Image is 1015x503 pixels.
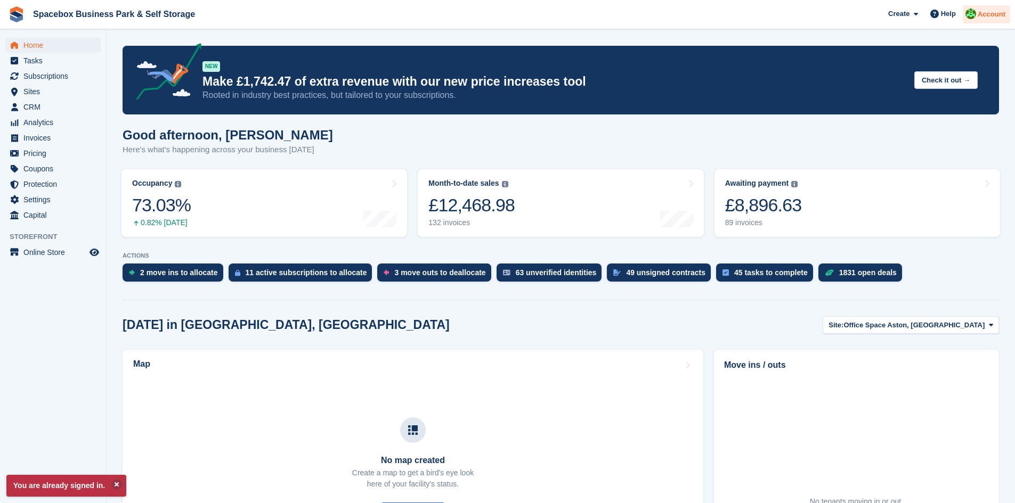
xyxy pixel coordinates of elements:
[5,69,101,84] a: menu
[823,316,999,334] button: Site: Office Space Aston, [GEOGRAPHIC_DATA]
[23,161,87,176] span: Coupons
[716,263,818,287] a: 45 tasks to complete
[516,268,597,277] div: 63 unverified identities
[5,161,101,176] a: menu
[843,320,985,331] span: Office Space Aston, [GEOGRAPHIC_DATA]
[123,263,229,287] a: 2 move ins to allocate
[5,100,101,114] a: menu
[428,194,515,216] div: £12,468.98
[829,320,843,331] span: Site:
[123,252,999,259] p: ACTIONS
[23,53,87,68] span: Tasks
[9,6,25,22] img: stora-icon-8386f47178a22dfd0bd8f6a31ec36ba5ce8667c1dd55bd0f319d3a0aa187defe.svg
[724,359,989,372] h2: Move ins / outs
[23,84,87,99] span: Sites
[965,9,976,19] img: Brijesh Kumar
[428,218,515,227] div: 132 invoices
[235,269,240,276] img: active_subscription_to_allocate_icon-d502201f5373d7db506a760aba3b589e785aa758c864c3986d89f69b8ff3...
[132,194,191,216] div: 73.03%
[123,128,333,142] h1: Good afternoon, [PERSON_NAME]
[29,5,199,23] a: Spacebox Business Park & Self Storage
[132,179,172,188] div: Occupancy
[725,194,802,216] div: £8,896.63
[88,246,101,259] a: Preview store
[5,84,101,99] a: menu
[839,268,897,277] div: 1831 open deals
[123,318,450,332] h2: [DATE] in [GEOGRAPHIC_DATA], [GEOGRAPHIC_DATA]
[229,263,378,287] a: 11 active subscriptions to allocate
[23,38,87,53] span: Home
[5,115,101,130] a: menu
[246,268,367,277] div: 11 active subscriptions to allocate
[175,181,181,187] img: icon-info-grey-7440780725fd019a000dd9b08b2336e03edf1995a4989e88bcd33f0948082b44.svg
[6,475,126,497] p: You are already signed in.
[127,43,202,104] img: price-adjustments-announcement-icon-8257ccfd72463d97f412b2fc003d46551f7dbcb40ab6d574587a9cd5c0d94...
[23,192,87,207] span: Settings
[914,71,978,89] button: Check it out →
[23,130,87,145] span: Invoices
[503,269,510,276] img: verify_identity-adf6edd0f0f0b5bbfe63781bf79b02c33cf7c696d77639b501bdc392416b5a36.svg
[123,144,333,156] p: Here's what's happening across your business [DATE]
[394,268,485,277] div: 3 move outs to deallocate
[352,456,474,465] h3: No map created
[734,268,808,277] div: 45 tasks to complete
[132,218,191,227] div: 0.82% [DATE]
[5,208,101,222] a: menu
[23,146,87,161] span: Pricing
[5,146,101,161] a: menu
[5,53,101,68] a: menu
[714,169,1000,237] a: Awaiting payment £8,896.63 89 invoices
[607,263,716,287] a: 49 unsigned contracts
[5,38,101,53] a: menu
[140,268,218,277] div: 2 move ins to allocate
[202,61,220,72] div: NEW
[23,115,87,130] span: Analytics
[23,245,87,260] span: Online Store
[23,69,87,84] span: Subscriptions
[613,269,621,276] img: contract_signature_icon-13c848040528278c33f63329250d36e43548de30e8caae1d1a13099fd9432cc5.svg
[888,9,910,19] span: Create
[5,177,101,192] a: menu
[5,130,101,145] a: menu
[352,467,474,490] p: Create a map to get a bird's eye look here of your facility's status.
[129,269,135,276] img: move_ins_to_allocate_icon-fdf77a2bb77ea45bf5b3d319d69a93e2d87916cf1d5bf7949dd705db3b84f3ca.svg
[408,425,418,435] img: map-icn-33ee37083ee616e46c38cad1a60f524a97daa1e2b2c8c0bc3eb3415660979fc1.svg
[23,100,87,114] span: CRM
[818,263,907,287] a: 1831 open deals
[384,269,389,276] img: move_outs_to_deallocate_icon-f764333ba52eb49d3ac5e1228854f67142a1ed5810a6f6cc68b1a99e826820c5.svg
[23,208,87,222] span: Capital
[23,177,87,192] span: Protection
[725,179,789,188] div: Awaiting payment
[502,181,508,187] img: icon-info-grey-7440780725fd019a000dd9b08b2336e03edf1995a4989e88bcd33f0948082b44.svg
[5,192,101,207] a: menu
[5,245,101,260] a: menu
[722,269,729,276] img: task-75834270c22a3079a89374b754ae025e5fb1db73e45f91037f5363f120a921f8.svg
[791,181,798,187] img: icon-info-grey-7440780725fd019a000dd9b08b2336e03edf1995a4989e88bcd33f0948082b44.svg
[626,268,705,277] div: 49 unsigned contracts
[825,269,834,276] img: deal-1b604bf984904fb50ccaf53a9ad4b4a5d6e5aea283cecdc64d6e3604feb123c2.svg
[418,169,703,237] a: Month-to-date sales £12,468.98 132 invoices
[725,218,802,227] div: 89 invoices
[133,359,150,369] h2: Map
[978,9,1005,20] span: Account
[10,232,106,242] span: Storefront
[497,263,607,287] a: 63 unverified identities
[428,179,499,188] div: Month-to-date sales
[202,89,906,101] p: Rooted in industry best practices, but tailored to your subscriptions.
[202,74,906,89] p: Make £1,742.47 of extra revenue with our new price increases tool
[377,263,496,287] a: 3 move outs to deallocate
[941,9,956,19] span: Help
[121,169,407,237] a: Occupancy 73.03% 0.82% [DATE]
